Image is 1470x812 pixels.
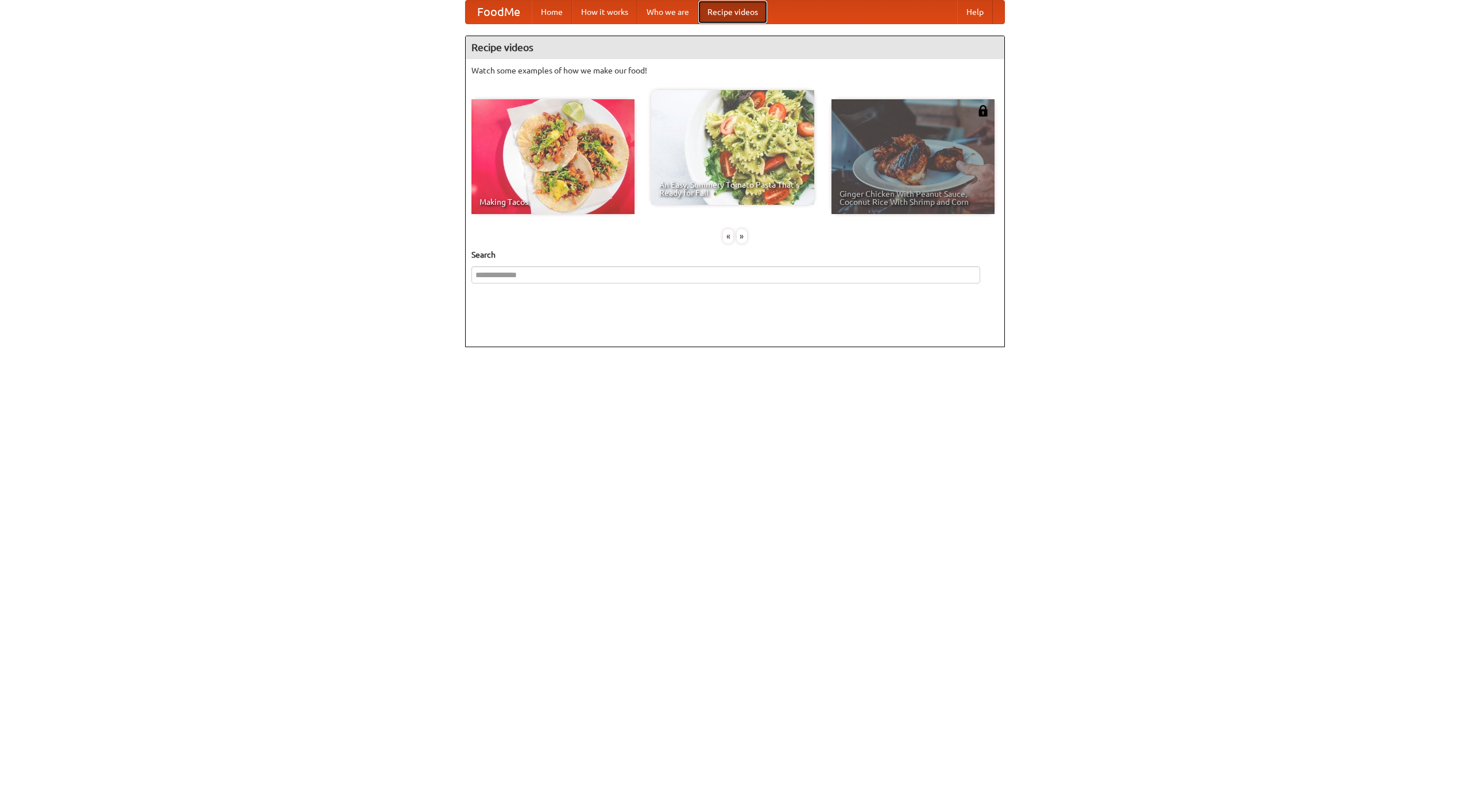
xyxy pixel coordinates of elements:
div: » [737,229,747,243]
div: « [723,229,733,243]
a: Help [957,1,993,24]
h5: Search [471,249,999,261]
span: An Easy, Summery Tomato Pasta That's Ready for Fall [659,181,806,197]
a: Who we are [637,1,698,24]
h4: Recipe videos [466,36,1004,59]
span: Making Tacos [479,198,626,206]
p: Watch some examples of how we make our food! [471,65,999,76]
a: How it works [572,1,637,24]
a: Recipe videos [698,1,767,24]
a: Home [532,1,572,24]
a: FoodMe [466,1,532,24]
a: An Easy, Summery Tomato Pasta That's Ready for Fall [651,90,814,205]
a: Making Tacos [471,99,635,214]
img: 483408.png [977,105,989,116]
